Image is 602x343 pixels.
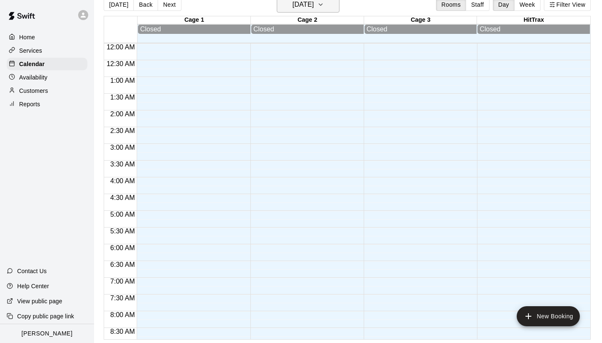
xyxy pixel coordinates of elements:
[19,87,48,95] p: Customers
[477,16,590,24] div: HitTrax
[108,311,137,318] span: 8:00 AM
[253,26,362,33] div: Closed
[7,58,87,70] a: Calendar
[108,261,137,268] span: 6:30 AM
[108,110,137,118] span: 2:00 AM
[19,60,45,68] p: Calendar
[7,31,87,44] a: Home
[19,100,40,108] p: Reports
[480,26,588,33] div: Closed
[108,328,137,335] span: 8:30 AM
[19,73,48,82] p: Availability
[17,267,47,275] p: Contact Us
[7,71,87,84] a: Availability
[108,228,137,235] span: 5:30 AM
[251,16,364,24] div: Cage 2
[108,127,137,134] span: 2:30 AM
[108,94,137,101] span: 1:30 AM
[17,297,62,305] p: View public page
[21,329,72,338] p: [PERSON_NAME]
[19,46,42,55] p: Services
[108,244,137,251] span: 6:00 AM
[17,282,49,290] p: Help Center
[108,211,137,218] span: 5:00 AM
[17,312,74,320] p: Copy public page link
[367,26,475,33] div: Closed
[19,33,35,41] p: Home
[105,44,137,51] span: 12:00 AM
[7,98,87,110] a: Reports
[108,194,137,201] span: 4:30 AM
[105,60,137,67] span: 12:30 AM
[138,16,251,24] div: Cage 1
[517,306,580,326] button: add
[108,177,137,184] span: 4:00 AM
[108,144,137,151] span: 3:00 AM
[108,161,137,168] span: 3:30 AM
[364,16,477,24] div: Cage 3
[7,44,87,57] a: Services
[108,77,137,84] span: 1:00 AM
[140,26,248,33] div: Closed
[108,294,137,302] span: 7:30 AM
[108,278,137,285] span: 7:00 AM
[7,84,87,97] a: Customers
